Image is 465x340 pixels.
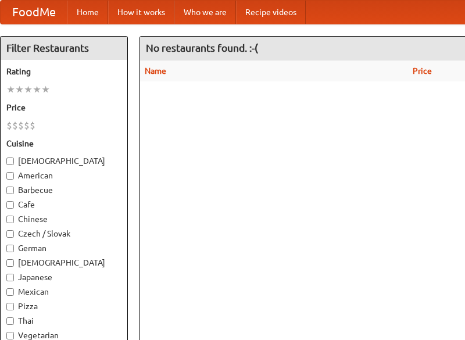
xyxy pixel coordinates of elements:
input: Chinese [6,216,14,223]
input: Vegetarian [6,332,14,339]
h5: Price [6,102,121,113]
input: Pizza [6,303,14,310]
li: $ [12,119,18,132]
label: Cafe [6,199,121,210]
a: Home [67,1,108,24]
li: ★ [33,83,41,96]
label: Japanese [6,271,121,283]
a: FoodMe [1,1,67,24]
a: Price [413,66,432,76]
li: ★ [41,83,50,96]
label: Pizza [6,300,121,312]
label: Czech / Slovak [6,228,121,239]
input: [DEMOGRAPHIC_DATA] [6,259,14,267]
a: Name [145,66,166,76]
label: Chinese [6,213,121,225]
a: Who we are [174,1,236,24]
h5: Rating [6,66,121,77]
li: $ [24,119,30,132]
h4: Filter Restaurants [1,37,127,60]
h5: Cuisine [6,138,121,149]
label: [DEMOGRAPHIC_DATA] [6,257,121,269]
input: American [6,172,14,180]
a: Recipe videos [236,1,306,24]
li: $ [30,119,35,132]
input: Barbecue [6,187,14,194]
input: Thai [6,317,14,325]
li: ★ [24,83,33,96]
input: German [6,245,14,252]
input: Mexican [6,288,14,296]
label: Barbecue [6,184,121,196]
input: Cafe [6,201,14,209]
label: Mexican [6,286,121,298]
label: Thai [6,315,121,327]
li: $ [18,119,24,132]
input: [DEMOGRAPHIC_DATA] [6,158,14,165]
a: How it works [108,1,174,24]
label: [DEMOGRAPHIC_DATA] [6,155,121,167]
label: German [6,242,121,254]
li: ★ [6,83,15,96]
input: Japanese [6,274,14,281]
label: American [6,170,121,181]
ng-pluralize: No restaurants found. :-( [146,42,258,53]
li: $ [6,119,12,132]
li: ★ [15,83,24,96]
input: Czech / Slovak [6,230,14,238]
